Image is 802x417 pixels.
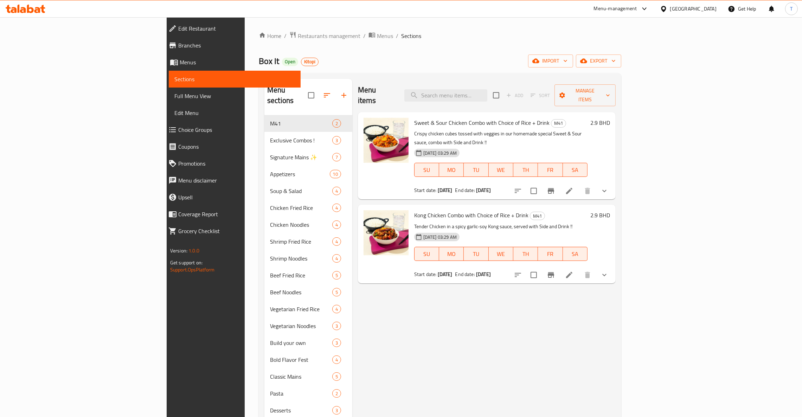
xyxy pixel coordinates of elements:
a: Support.OpsPlatform [170,265,215,274]
div: Bold Flavor Fest4 [264,351,352,368]
div: Beef Noodles5 [264,284,352,301]
div: items [332,153,341,161]
span: [DATE] 03:29 AM [421,150,460,156]
div: items [332,119,341,128]
span: Sort sections [319,87,335,104]
button: SA [563,163,588,177]
span: Appetizers [270,170,329,178]
a: Menus [368,31,393,40]
a: Choice Groups [163,121,301,138]
span: 4 [333,205,341,211]
span: Edit Restaurant [178,24,295,33]
div: Signature Mains ✨7 [264,149,352,166]
span: TH [516,165,535,175]
button: Branch-specific-item [543,182,559,199]
button: Branch-specific-item [543,267,559,283]
span: Select to update [526,268,541,282]
div: items [332,237,341,246]
span: 4 [333,238,341,245]
span: Signature Mains ✨ [270,153,332,161]
span: Upsell [178,193,295,201]
a: Promotions [163,155,301,172]
li: / [363,32,366,40]
div: Soup & Salad4 [264,182,352,199]
button: TU [464,247,488,261]
div: items [332,220,341,229]
h2: Menu items [358,85,396,106]
button: sort-choices [509,267,526,283]
span: FR [541,165,560,175]
span: [DATE] 03:29 AM [421,234,460,240]
span: 3 [333,340,341,346]
span: 7 [333,154,341,161]
span: FR [541,249,560,259]
span: Sweet & Sour Chicken Combo with Choice of Rice + Drink [414,117,550,128]
b: [DATE] [438,186,453,195]
span: Shrimp Noodles [270,254,332,263]
span: 5 [333,272,341,279]
a: Edit menu item [565,187,573,195]
button: TH [513,163,538,177]
button: show more [596,182,613,199]
span: Select to update [526,184,541,198]
span: Kitopi [301,59,318,65]
span: Start date: [414,186,437,195]
button: WE [489,163,513,177]
span: Sections [401,32,421,40]
span: Build your own [270,339,332,347]
button: SU [414,247,439,261]
span: Select section [489,88,503,103]
div: items [332,322,341,330]
a: Grocery Checklist [163,223,301,239]
span: Start date: [414,270,437,279]
span: Promotions [178,159,295,168]
button: FR [538,163,563,177]
a: Full Menu View [169,88,301,104]
span: SA [566,165,585,175]
div: Menu-management [594,5,637,13]
span: 3 [333,323,341,329]
span: 4 [333,188,341,194]
span: SA [566,249,585,259]
li: / [396,32,398,40]
span: Vegetarian Fried Rice [270,305,332,313]
span: SU [417,165,436,175]
a: Sections [169,71,301,88]
span: SU [417,249,436,259]
div: M41 [270,119,332,128]
span: 2 [333,390,341,397]
span: Chicken Fried Rice [270,204,332,212]
span: T [790,5,793,13]
span: import [534,57,567,65]
button: Manage items [554,84,616,106]
span: Select section first [526,90,554,101]
a: Edit Menu [169,104,301,121]
div: Exclusive Combos !3 [264,132,352,149]
span: 5 [333,373,341,380]
span: M41 [530,212,545,220]
span: Restaurants management [298,32,360,40]
span: M41 [551,119,566,127]
span: Classic Mains [270,372,332,381]
span: Kong Chicken Combo with Choice of Rice + Drink [414,210,528,220]
div: Chicken Noodles4 [264,216,352,233]
p: Tender Chicken in a spicy garlic-soy Kong sauce, served with Side and Drink !! [414,222,588,231]
div: Soup & Salad [270,187,332,195]
img: Sweet & Sour Chicken Combo with Choice of Rice + Drink [364,118,409,163]
button: MO [439,163,464,177]
div: Shrimp Fried Rice4 [264,233,352,250]
a: Coupons [163,138,301,155]
span: WE [492,165,511,175]
span: Exclusive Combos ! [270,136,332,145]
span: End date: [455,270,475,279]
span: Desserts [270,406,332,415]
b: [DATE] [476,186,491,195]
div: items [332,372,341,381]
span: Select all sections [304,88,319,103]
